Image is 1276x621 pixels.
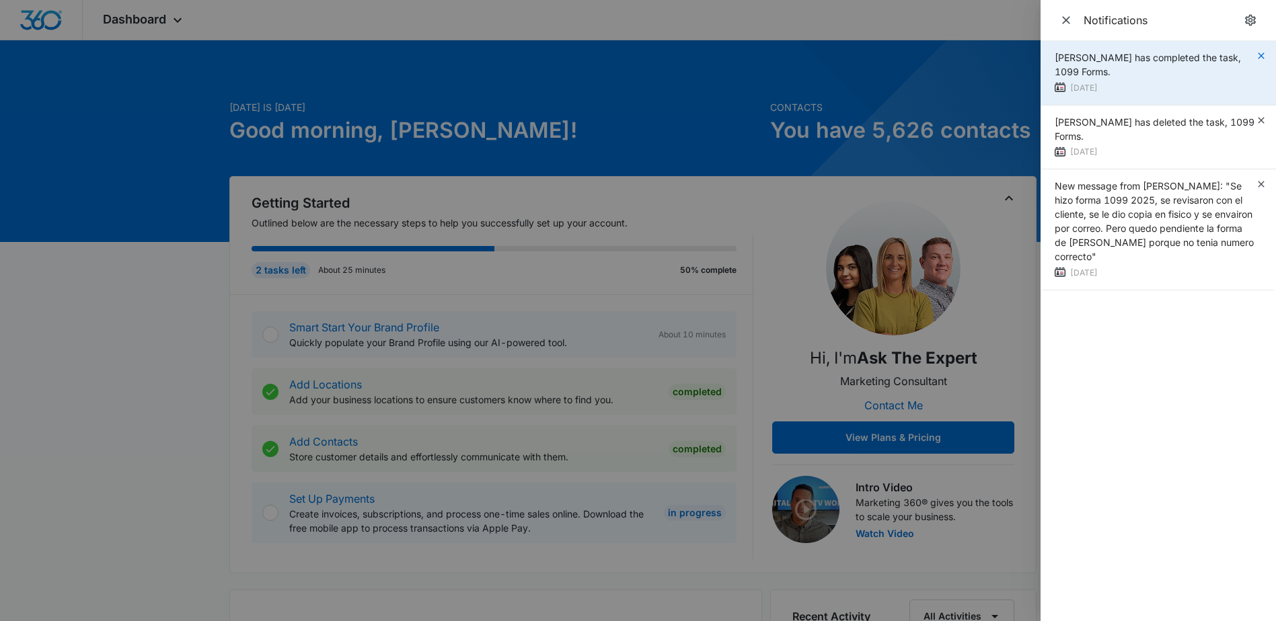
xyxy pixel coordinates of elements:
button: Close [1057,11,1076,30]
div: [DATE] [1055,145,1256,159]
span: New message from [PERSON_NAME]: "Se hizo forma 1099 2025, se revisaron con el cliente, se le dio ... [1055,180,1254,262]
a: notifications.title [1241,11,1260,30]
div: Notifications [1084,13,1241,28]
div: [DATE] [1055,266,1256,280]
span: [PERSON_NAME] has deleted the task, 1099 Forms. [1055,116,1254,142]
span: [PERSON_NAME] has completed the task, 1099 Forms. [1055,52,1241,77]
div: [DATE] [1055,81,1256,95]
